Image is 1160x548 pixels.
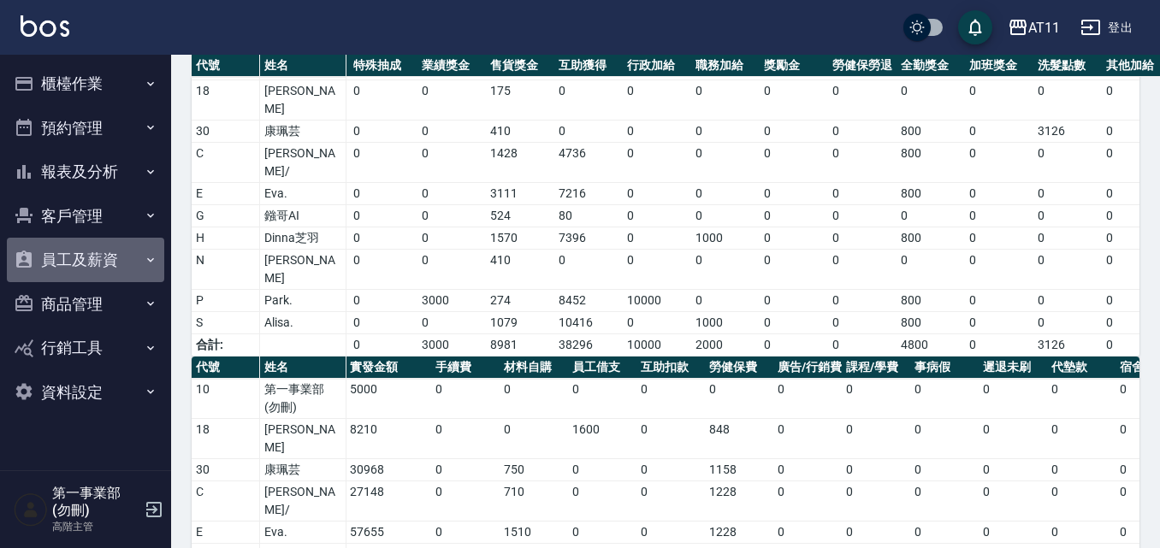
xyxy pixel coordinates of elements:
td: 0 [417,250,486,290]
td: 0 [623,227,691,250]
td: H [192,227,260,250]
th: 特殊抽成 [349,55,417,77]
td: 0 [636,379,705,419]
td: 0 [623,183,691,205]
button: 商品管理 [7,282,164,327]
td: 274 [486,290,554,312]
td: 30968 [346,459,431,481]
td: 0 [760,250,828,290]
td: 0 [636,481,705,521]
td: 0 [828,121,897,143]
button: 預約管理 [7,106,164,150]
td: 10416 [554,312,623,334]
td: Park. [260,290,346,312]
td: 康珮芸 [260,459,346,481]
td: 0 [1033,80,1102,121]
button: 登出 [1074,12,1139,44]
td: 0 [760,227,828,250]
td: 0 [760,312,828,334]
td: 0 [349,143,417,183]
td: [PERSON_NAME]/ [260,481,346,521]
td: 0 [965,290,1033,312]
td: N [192,250,260,290]
td: 800 [897,121,965,143]
td: 18 [192,80,260,121]
td: C [192,481,260,521]
td: 0 [897,250,965,290]
td: 0 [623,80,691,121]
td: 8452 [554,290,623,312]
td: 0 [1033,250,1102,290]
td: 0 [1033,183,1102,205]
td: 0 [568,481,636,521]
td: Dinna芝羽 [260,227,346,250]
th: 手續費 [431,356,500,379]
td: 0 [417,80,486,121]
td: 第一事業部 (勿刪) [260,379,346,419]
th: 實發金額 [346,356,431,379]
td: 0 [773,379,842,419]
td: 30 [192,121,260,143]
td: [PERSON_NAME] [260,419,346,459]
td: E [192,521,260,544]
td: 57655 [346,521,431,544]
th: 勞健保勞退 [828,55,897,77]
td: 康珮芸 [260,121,346,143]
td: 0 [349,205,417,227]
td: 0 [349,290,417,312]
td: 0 [965,143,1033,183]
td: G [192,205,260,227]
td: 0 [431,459,500,481]
td: 0 [979,419,1047,459]
td: 0 [1047,481,1116,521]
td: 0 [910,459,979,481]
th: 全勤獎金 [897,55,965,77]
th: 獎勵金 [760,55,828,77]
td: 鏹哥AI [260,205,346,227]
td: Alisa. [260,312,346,334]
td: 0 [965,121,1033,143]
td: 0 [965,205,1033,227]
td: 0 [760,290,828,312]
th: 姓名 [260,356,346,379]
td: 1079 [486,312,554,334]
td: P [192,290,260,312]
td: 0 [760,80,828,121]
td: 7396 [554,227,623,250]
td: [PERSON_NAME]/ [260,143,346,183]
td: Eva. [260,521,346,544]
th: 售貨獎金 [486,55,554,77]
td: 10000 [623,290,691,312]
button: 行銷工具 [7,326,164,370]
td: 0 [1033,227,1102,250]
td: 0 [568,459,636,481]
td: 0 [705,379,773,419]
td: 0 [623,121,691,143]
td: 1228 [705,481,773,521]
td: 0 [965,312,1033,334]
td: 3111 [486,183,554,205]
td: 0 [773,481,842,521]
td: 1428 [486,143,554,183]
button: save [958,10,992,44]
td: 0 [623,205,691,227]
td: 8210 [346,419,431,459]
button: 客戶管理 [7,194,164,239]
td: 0 [965,80,1033,121]
button: 報表及分析 [7,150,164,194]
td: 5000 [346,379,431,419]
td: 0 [760,183,828,205]
td: 0 [349,121,417,143]
td: 0 [828,227,897,250]
td: 0 [500,419,568,459]
td: 0 [965,250,1033,290]
td: 0 [1033,290,1102,312]
td: 0 [828,205,897,227]
td: E [192,183,260,205]
td: 0 [417,312,486,334]
td: 1228 [705,521,773,544]
button: 員工及薪資 [7,238,164,282]
img: Logo [21,15,69,37]
td: 0 [349,250,417,290]
th: 業績獎金 [417,55,486,77]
